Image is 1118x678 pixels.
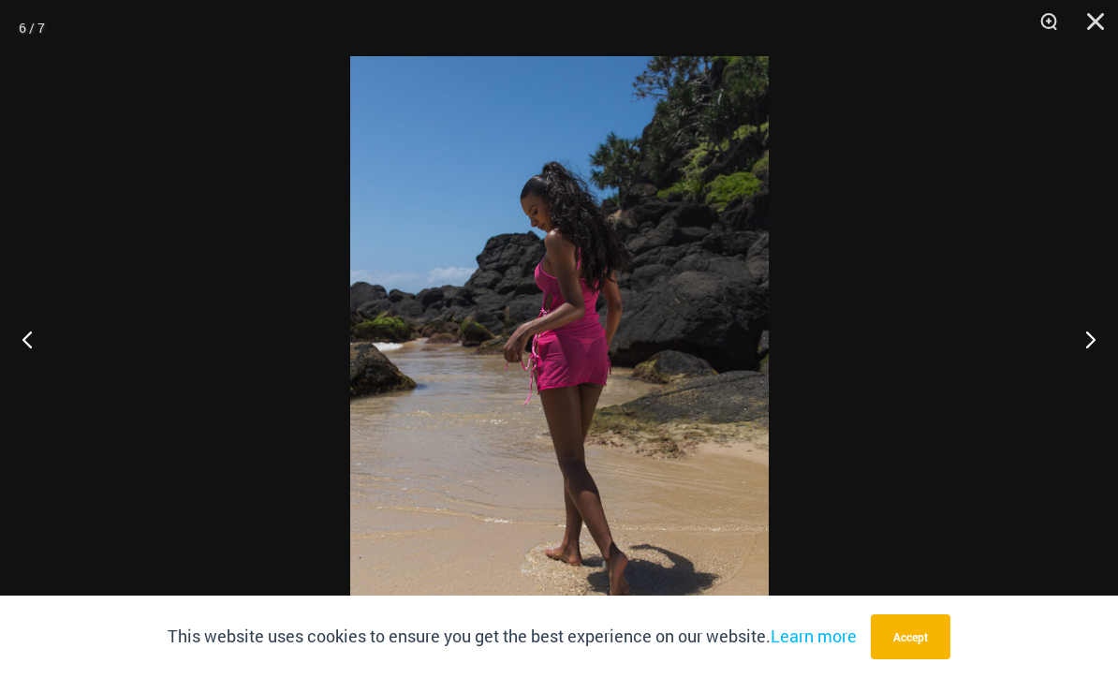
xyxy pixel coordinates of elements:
p: This website uses cookies to ensure you get the best experience on our website. [168,623,857,651]
button: Next [1048,292,1118,386]
a: Learn more [771,625,857,647]
button: Accept [871,614,950,659]
div: 6 / 7 [19,14,45,42]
